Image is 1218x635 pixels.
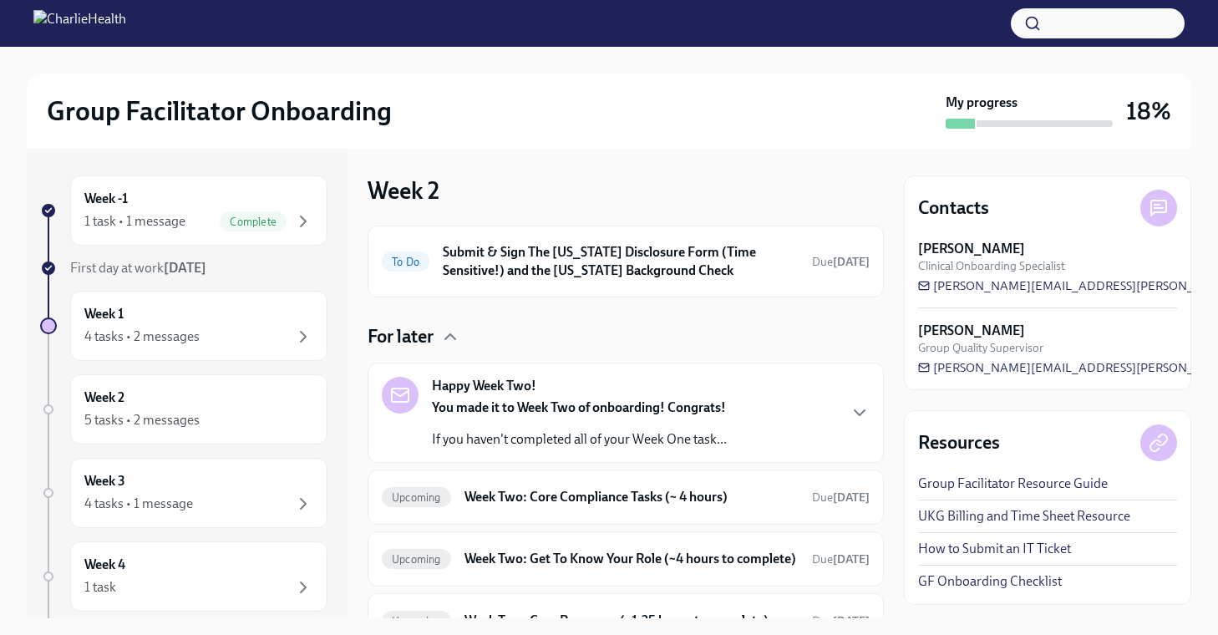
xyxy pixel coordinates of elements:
[1126,96,1171,126] h3: 18%
[464,612,799,630] h6: Week Two: Core Processes (~1.25 hours to complete)
[84,190,128,208] h6: Week -1
[40,259,327,277] a: First day at work[DATE]
[812,490,870,505] span: Due
[432,430,727,449] p: If you haven't completed all of your Week One task...
[918,196,989,221] h4: Contacts
[382,546,870,572] a: UpcomingWeek Two: Get To Know Your Role (~4 hours to complete)Due[DATE]
[812,490,870,505] span: October 6th, 2025 08:00
[833,255,870,269] strong: [DATE]
[918,475,1108,493] a: Group Facilitator Resource Guide
[84,328,200,346] div: 4 tasks • 2 messages
[84,305,124,323] h6: Week 1
[918,240,1025,258] strong: [PERSON_NAME]
[84,411,200,429] div: 5 tasks • 2 messages
[918,430,1000,455] h4: Resources
[40,175,327,246] a: Week -11 task • 1 messageComplete
[918,258,1065,274] span: Clinical Onboarding Specialist
[70,260,206,276] span: First day at work
[812,551,870,567] span: October 6th, 2025 08:00
[40,458,327,528] a: Week 34 tasks • 1 message
[40,374,327,444] a: Week 25 tasks • 2 messages
[432,399,726,415] strong: You made it to Week Two of onboarding! Congrats!
[84,472,125,490] h6: Week 3
[946,94,1018,112] strong: My progress
[812,613,870,629] span: October 6th, 2025 08:00
[40,541,327,612] a: Week 41 task
[833,552,870,566] strong: [DATE]
[84,556,125,574] h6: Week 4
[164,260,206,276] strong: [DATE]
[382,240,870,283] a: To DoSubmit & Sign The [US_STATE] Disclosure Form (Time Sensitive!) and the [US_STATE] Background...
[918,507,1130,526] a: UKG Billing and Time Sheet Resource
[382,615,451,627] span: Upcoming
[33,10,126,37] img: CharlieHealth
[812,255,870,269] span: Due
[432,377,536,395] strong: Happy Week Two!
[40,291,327,361] a: Week 14 tasks • 2 messages
[368,175,439,206] h3: Week 2
[918,540,1071,558] a: How to Submit an IT Ticket
[812,254,870,270] span: October 1st, 2025 08:00
[833,614,870,628] strong: [DATE]
[443,243,799,280] h6: Submit & Sign The [US_STATE] Disclosure Form (Time Sensitive!) and the [US_STATE] Background Check
[918,572,1062,591] a: GF Onboarding Checklist
[220,216,287,228] span: Complete
[368,324,884,349] div: For later
[84,495,193,513] div: 4 tasks • 1 message
[84,389,124,407] h6: Week 2
[382,553,451,566] span: Upcoming
[382,484,870,511] a: UpcomingWeek Two: Core Compliance Tasks (~ 4 hours)Due[DATE]
[368,324,434,349] h4: For later
[918,322,1025,340] strong: [PERSON_NAME]
[833,490,870,505] strong: [DATE]
[382,491,451,504] span: Upcoming
[382,607,870,634] a: UpcomingWeek Two: Core Processes (~1.25 hours to complete)Due[DATE]
[464,488,799,506] h6: Week Two: Core Compliance Tasks (~ 4 hours)
[918,340,1043,356] span: Group Quality Supervisor
[382,256,429,268] span: To Do
[47,94,392,128] h2: Group Facilitator Onboarding
[84,578,116,597] div: 1 task
[812,614,870,628] span: Due
[84,212,185,231] div: 1 task • 1 message
[812,552,870,566] span: Due
[464,550,799,568] h6: Week Two: Get To Know Your Role (~4 hours to complete)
